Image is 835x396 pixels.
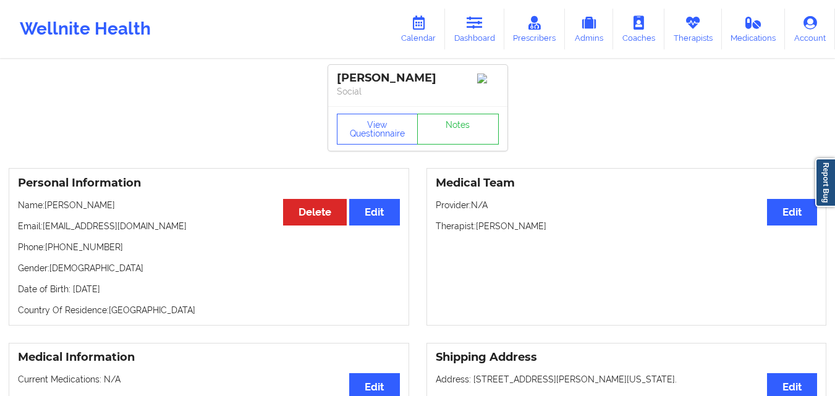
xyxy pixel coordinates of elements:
[18,304,400,316] p: Country Of Residence: [GEOGRAPHIC_DATA]
[18,350,400,364] h3: Medical Information
[392,9,445,49] a: Calendar
[283,199,347,225] button: Delete
[565,9,613,49] a: Admins
[664,9,722,49] a: Therapists
[417,114,499,145] a: Notes
[436,199,818,211] p: Provider: N/A
[436,373,818,385] p: Address: [STREET_ADDRESS][PERSON_NAME][US_STATE].
[785,9,835,49] a: Account
[445,9,504,49] a: Dashboard
[337,114,418,145] button: View Questionnaire
[436,176,818,190] h3: Medical Team
[613,9,664,49] a: Coaches
[18,262,400,274] p: Gender: [DEMOGRAPHIC_DATA]
[477,74,499,83] img: Image%2Fplaceholer-image.png
[18,241,400,253] p: Phone: [PHONE_NUMBER]
[18,283,400,295] p: Date of Birth: [DATE]
[504,9,566,49] a: Prescribers
[722,9,786,49] a: Medications
[337,71,499,85] div: [PERSON_NAME]
[18,373,400,385] p: Current Medications: N/A
[349,199,399,225] button: Edit
[815,158,835,207] a: Report Bug
[436,350,818,364] h3: Shipping Address
[18,199,400,211] p: Name: [PERSON_NAME]
[337,85,499,98] p: Social
[18,220,400,232] p: Email: [EMAIL_ADDRESS][DOMAIN_NAME]
[767,199,817,225] button: Edit
[18,176,400,190] h3: Personal Information
[436,220,818,232] p: Therapist: [PERSON_NAME]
